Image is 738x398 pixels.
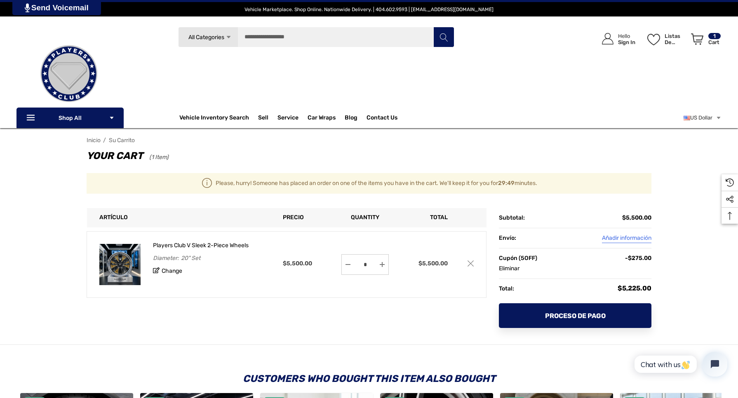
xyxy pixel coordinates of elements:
svg: Icon Arrow Down [226,34,232,40]
a: Vehicle Inventory Search [179,114,249,123]
a: Proceso de pago [499,303,651,328]
button: Buscar [433,27,454,47]
p: Shop All [16,108,124,128]
svg: Review Your Cart [691,33,703,45]
svg: Social Media [726,195,734,204]
span: Car Wraps [308,114,336,123]
span: (1 item) [149,154,169,161]
svg: Icon User Account [602,33,613,44]
strong: $5,500.00 [418,260,448,267]
span: Vehicle Marketplace. Shop Online. Nationwide Delivery. | 404.602.9593 | [EMAIL_ADDRESS][DOMAIN_NAME] [244,7,494,12]
span: Customers Who Bought This Item Also Bought [237,373,501,384]
span: $5,500.00 [283,260,312,267]
strong: Total: [499,285,514,292]
strong: Envío: [499,234,516,241]
th: Artículo [87,208,270,227]
iframe: Tidio Chat [625,345,734,384]
span: Please, hurry! Someone has placed an order on one of the items you have in the cart. We'll keep i... [216,177,537,190]
svg: Listas de deseos [647,34,660,45]
p: Listas de deseos [665,33,686,45]
img: Players Club | Cars For Sale [28,33,110,115]
th: Quantity [327,208,403,227]
span: $5,500.00 [622,214,651,221]
a: Change [153,266,182,276]
a: Seleccionar moneda: USD [684,110,722,126]
a: Inicio [87,137,101,144]
button: Añadir información [602,233,651,243]
img: PjwhLS0gR2VuZXJhdG9yOiBHcmF2aXQuaW8gLS0+PHN2ZyB4bWxucz0iaHR0cDovL3d3dy53My5vcmcvMjAwMC9zdmciIHhtb... [25,3,30,12]
dt: Diameter: [153,253,179,264]
input: Players Club V Sleek 2-Piece Wheels [341,254,389,275]
a: Eliminar [499,265,519,272]
strong: Cupón (5OFF) [499,255,537,262]
p: Cart [708,39,721,45]
svg: Top [722,212,738,220]
a: Iniciar sesión [592,25,639,53]
svg: Recently Viewed [726,178,734,187]
nav: Breadcrumb [87,132,651,147]
span: All Categories [188,34,224,41]
a: Su carrito [109,137,135,144]
a: Listas de deseos Listas de deseos [644,25,687,53]
img: Players Club V Sleek 2-Piece Wheels [99,244,141,285]
h1: Your Cart [87,147,651,164]
a: All Categories Icon Arrow Down Icon Arrow Up [178,27,238,47]
a: Players Club V Sleek 2-Piece Wheels [153,241,249,251]
span: Change [162,267,182,274]
p: 1 [708,33,721,39]
a: Car Wraps [308,110,345,126]
span: $5,225.00 [618,284,651,292]
span: Sell [258,114,268,123]
strong: Subtotal: [499,214,525,221]
span: Añadir información [602,234,651,241]
a: Blog [345,114,357,123]
svg: Icon Line [26,113,38,123]
th: Total [403,208,460,227]
span: -$275.00 [625,255,651,262]
span: 29:49 [498,180,515,187]
p: Hello [618,33,635,39]
a: Contact Us [367,114,397,123]
a: Carrito con 0 artículos [687,25,722,57]
p: Sign In [618,39,635,45]
svg: ¿Está seguro de que desea eliminar este artículo? [468,260,474,267]
svg: Icon Arrow Down [109,115,115,121]
th: Precio [270,208,327,227]
a: Sell [258,110,277,126]
dd: 20" Set [181,253,200,264]
a: Service [277,114,298,123]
